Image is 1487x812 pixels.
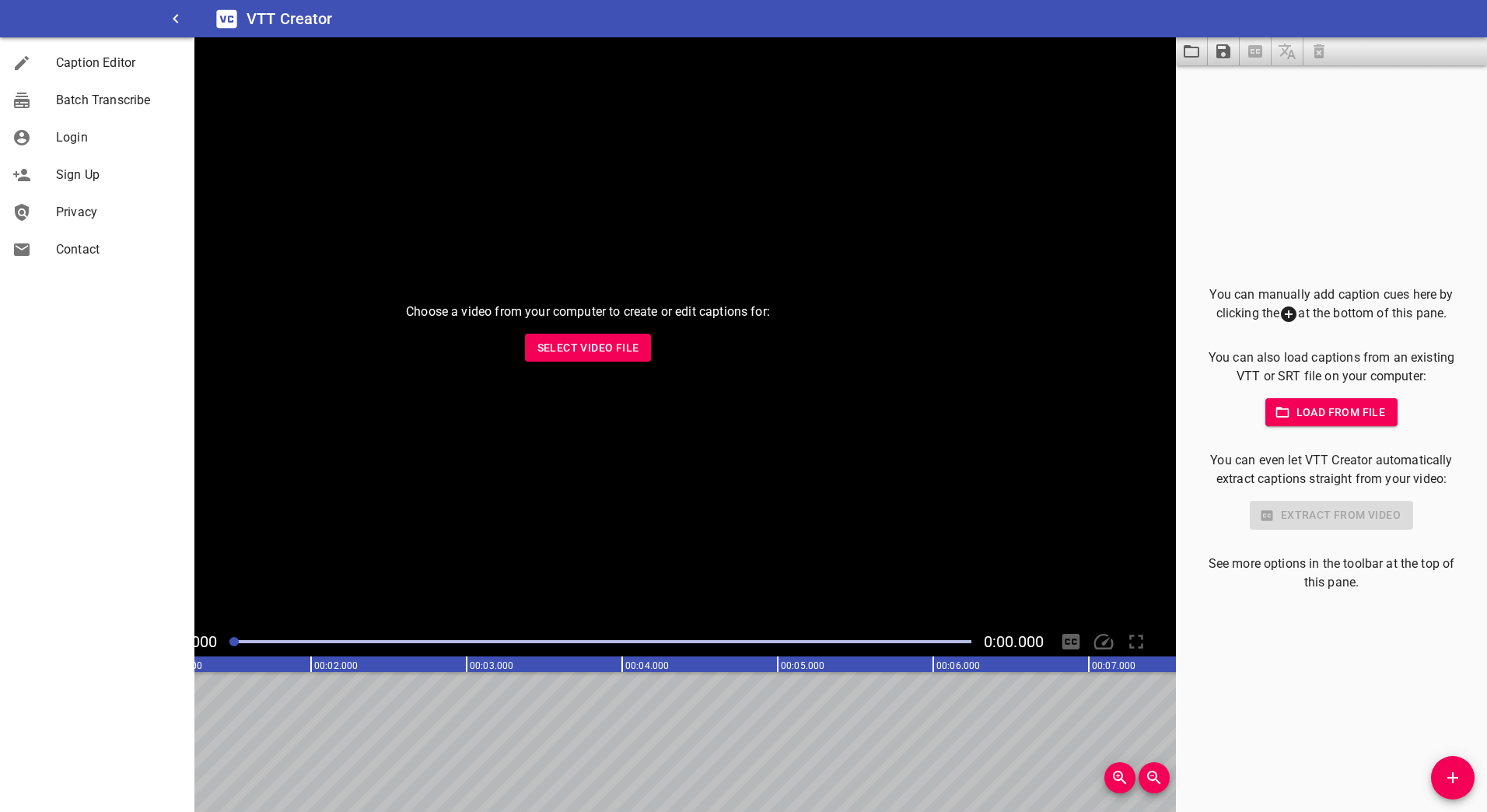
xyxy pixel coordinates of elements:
text: 00:07.000 [1092,660,1135,671]
text: 00:03.000 [470,660,513,671]
div: Toggle Full Screen [1121,627,1151,656]
div: Login [12,128,56,147]
span: Login [56,128,182,147]
svg: Load captions from file [1182,42,1201,61]
p: See more options in the toolbar at the top of this pane. [1201,555,1462,592]
p: You can even let VTT Creator automatically extract captions straight from your video: [1201,451,1462,488]
button: Add Cue [1431,756,1475,800]
div: Select a video in the pane to the left to use this feature [1201,501,1462,530]
button: Zoom In [1104,762,1135,793]
span: Contact [56,240,182,259]
button: Load captions from file [1176,37,1208,65]
text: 00:05.000 [781,660,824,671]
text: 00:02.000 [314,660,358,671]
button: Zoom Out [1139,762,1170,793]
svg: Save captions to file [1214,42,1233,61]
div: Batch Transcribe [12,91,56,110]
div: Play progress [229,640,971,643]
div: Hide/Show Captions [1056,627,1086,656]
div: Playback Speed [1089,627,1118,656]
span: Load from file [1278,403,1386,422]
span: Add some captions below, then you can translate them. [1272,37,1303,65]
div: Privacy [12,203,56,222]
p: You can manually add caption cues here by clicking the at the bottom of this pane. [1201,285,1462,324]
span: Privacy [56,203,182,222]
text: 00:04.000 [625,660,669,671]
span: Select Video File [537,338,639,358]
span: Video Duration [984,632,1044,651]
span: Caption Editor [56,54,182,72]
p: You can also load captions from an existing VTT or SRT file on your computer: [1201,348,1462,386]
span: Sign Up [56,166,182,184]
div: Contact [12,240,56,259]
button: Load from file [1265,398,1398,427]
span: Batch Transcribe [56,91,182,110]
button: Select Video File [525,334,652,362]
span: Select a video in the pane to the left, then you can automatically extract captions. [1240,37,1272,65]
p: Choose a video from your computer to create or edit captions for: [406,303,770,321]
div: Sign Up [12,166,56,184]
div: Caption Editor [12,54,56,72]
text: 00:06.000 [936,660,980,671]
button: Save captions to file [1208,37,1240,65]
h6: VTT Creator [247,6,333,31]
